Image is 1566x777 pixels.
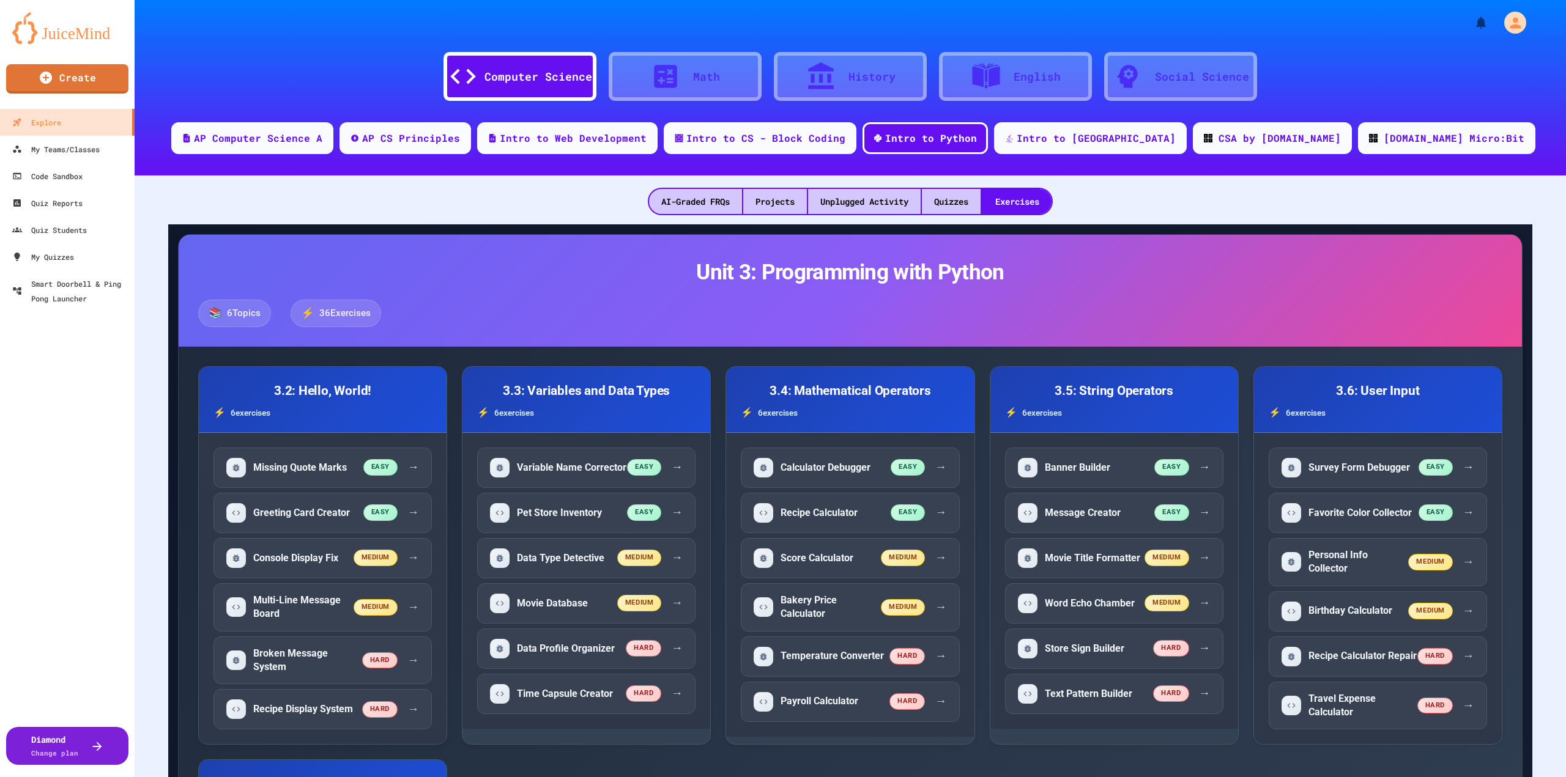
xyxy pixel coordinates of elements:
h5: Travel Expense Calculator [1308,692,1417,720]
h5: Data Profile Organizer [517,642,615,655]
span: → [407,458,419,476]
div: 6 exercise s [213,405,432,420]
h5: Broken Message System [253,647,362,674]
div: 6 exercise s [1005,405,1223,420]
iframe: chat widget [1515,728,1554,765]
span: → [671,594,683,612]
span: medium [881,550,925,566]
span: easy [1154,459,1189,476]
div: Quiz Students [12,223,87,237]
div: Intro to Web Development [500,131,647,145]
span: easy [627,504,661,521]
span: → [671,458,683,476]
div: Quiz Reports [12,196,83,210]
h5: Message Creator [1045,506,1121,520]
h5: Word Echo Chamber [1045,597,1135,610]
h5: Movie Database [517,597,588,610]
div: Start exercise: Recipe Display System (hard difficulty, code problem) [213,689,432,729]
span: → [935,693,946,710]
span: medium [1145,595,1189,611]
div: Intro to [GEOGRAPHIC_DATA] [1017,131,1176,145]
div: Start exercise: Pet Store Inventory (easy difficulty, code problem) [477,493,696,533]
h5: Payroll Calculator [781,694,858,708]
span: easy [363,459,398,476]
div: My Notifications [1451,12,1491,33]
span: hard [1417,698,1453,714]
span: medium [881,599,925,616]
div: 6 exercise s [1269,405,1487,420]
span: hard [889,693,925,710]
span: easy [1419,504,1453,521]
h5: Multi-Line Message Board [253,594,354,621]
span: hard [362,701,398,718]
div: Diamond [31,733,78,759]
span: → [935,647,946,665]
div: My Quizzes [12,249,74,264]
div: Social Science [1155,68,1249,85]
span: hard [626,640,661,657]
div: Start exercise: Bakery Price Calculator (medium difficulty, code problem) [741,583,959,632]
div: Start exercise: Broken Message System (hard difficulty, fix problem) [213,636,432,685]
span: ⚡ [301,305,314,321]
div: Start exercise: Survey Form Debugger (easy difficulty, fix problem) [1269,447,1487,488]
span: medium [1145,550,1189,566]
span: → [1463,504,1474,521]
div: Start exercise: Message Creator (easy difficulty, code problem) [1005,493,1223,533]
span: easy [1419,459,1453,476]
span: → [1463,458,1474,476]
div: Intro to CS - Block Coding [686,131,845,145]
span: → [1199,594,1211,612]
span: → [671,549,683,567]
button: DiamondChange plan [6,727,128,765]
h5: Movie Title Formatter [1045,551,1140,565]
span: medium [1408,603,1452,619]
h3: 3.3: Variables and Data Types [477,381,696,400]
span: → [671,685,683,702]
span: medium [1408,554,1452,570]
div: CSA by [DOMAIN_NAME] [1219,131,1341,145]
span: easy [363,504,398,521]
a: Create [6,64,128,94]
div: Explore [12,115,61,130]
div: [DOMAIN_NAME] Micro:Bit [1384,131,1524,145]
span: → [1199,549,1211,567]
span: → [935,504,946,521]
div: My Account [1491,9,1529,37]
div: Start exercise: Greeting Card Creator (easy difficulty, code problem) [213,493,432,533]
h3: 3.2: Hello, World! [213,381,432,400]
h3: 3.6: User Input [1269,381,1487,400]
span: → [1199,685,1211,702]
span: → [407,701,419,718]
h5: Greeting Card Creator [253,506,350,520]
div: Start exercise: Favorite Color Collector (easy difficulty, code problem) [1269,493,1487,533]
h5: Console Display Fix [253,551,338,565]
div: Math [693,68,720,85]
div: Start exercise: Console Display Fix (medium difficulty, fix problem) [213,538,432,578]
img: logo-orange.svg [12,12,122,44]
span: → [407,504,419,521]
div: Start exercise: Score Calculator (medium difficulty, fix problem) [741,538,959,578]
span: → [1199,458,1211,476]
h3: 3.5: String Operators [1005,381,1223,400]
span: 6 Topics [227,306,261,320]
h5: Pet Store Inventory [517,506,602,520]
div: Quizzes [922,189,981,214]
span: hard [626,685,661,702]
div: Start exercise: Text Pattern Builder (hard difficulty, code problem) [1005,674,1223,714]
h5: Calculator Debugger [781,461,870,474]
span: → [1199,504,1211,521]
div: Start exercise: Multi-Line Message Board (medium difficulty, code problem) [213,583,432,632]
div: AP Computer Science A [194,131,322,145]
div: Start exercise: Variable Name Corrector (easy difficulty, fix problem) [477,447,696,488]
span: → [935,458,946,476]
span: → [1463,697,1474,715]
div: English [1014,68,1061,85]
h5: Time Capsule Creator [517,687,613,701]
span: → [1463,602,1474,620]
span: medium [354,599,398,616]
h5: Recipe Calculator Repair [1308,649,1417,663]
h5: Store Sign Builder [1045,642,1124,655]
div: 6 exercise s [477,405,696,420]
div: Start exercise: Travel Expense Calculator (hard difficulty, code problem) [1269,682,1487,730]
